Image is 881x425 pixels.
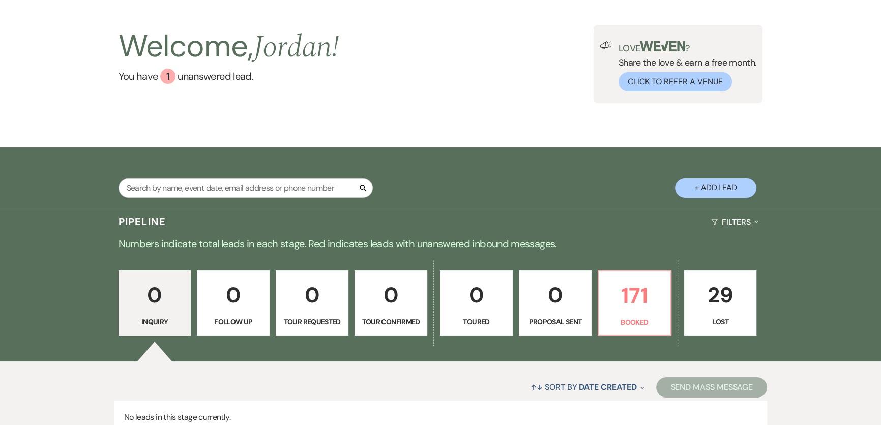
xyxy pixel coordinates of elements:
p: 0 [447,278,506,312]
a: 0Tour Requested [276,270,348,336]
span: Jordan ! [253,24,339,71]
a: 0Proposal Sent [519,270,592,336]
p: Inquiry [125,316,185,327]
a: 0Inquiry [119,270,191,336]
p: 0 [525,278,585,312]
a: 29Lost [684,270,757,336]
p: Follow Up [203,316,263,327]
button: Sort By Date Created [526,374,649,401]
p: Love ? [619,41,757,53]
p: 0 [203,278,263,312]
p: 0 [125,278,185,312]
p: Toured [447,316,506,327]
a: 0Tour Confirmed [355,270,427,336]
p: 0 [361,278,421,312]
img: loud-speaker-illustration.svg [600,41,612,49]
button: Send Mass Message [656,377,767,398]
span: Date Created [579,382,636,392]
a: 0Follow Up [197,270,270,336]
input: Search by name, event date, email address or phone number [119,178,373,198]
p: Numbers indicate total leads in each stage. Red indicates leads with unanswered inbound messages. [74,236,807,252]
p: 0 [282,278,342,312]
h3: Pipeline [119,215,166,229]
p: Tour Requested [282,316,342,327]
button: + Add Lead [675,178,756,198]
span: ↑↓ [531,382,543,392]
a: You have 1 unanswered lead. [119,69,339,84]
div: Share the love & earn a free month. [612,41,757,91]
button: Click to Refer a Venue [619,72,732,91]
p: Booked [605,317,664,328]
p: 171 [605,278,664,313]
button: Filters [707,209,762,236]
h2: Welcome, [119,25,339,69]
p: Proposal Sent [525,316,585,327]
p: Lost [691,316,750,327]
p: 29 [691,278,750,312]
img: weven-logo-green.svg [640,41,685,51]
a: 171Booked [598,270,671,336]
div: 1 [160,69,175,84]
a: 0Toured [440,270,513,336]
p: Tour Confirmed [361,316,421,327]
